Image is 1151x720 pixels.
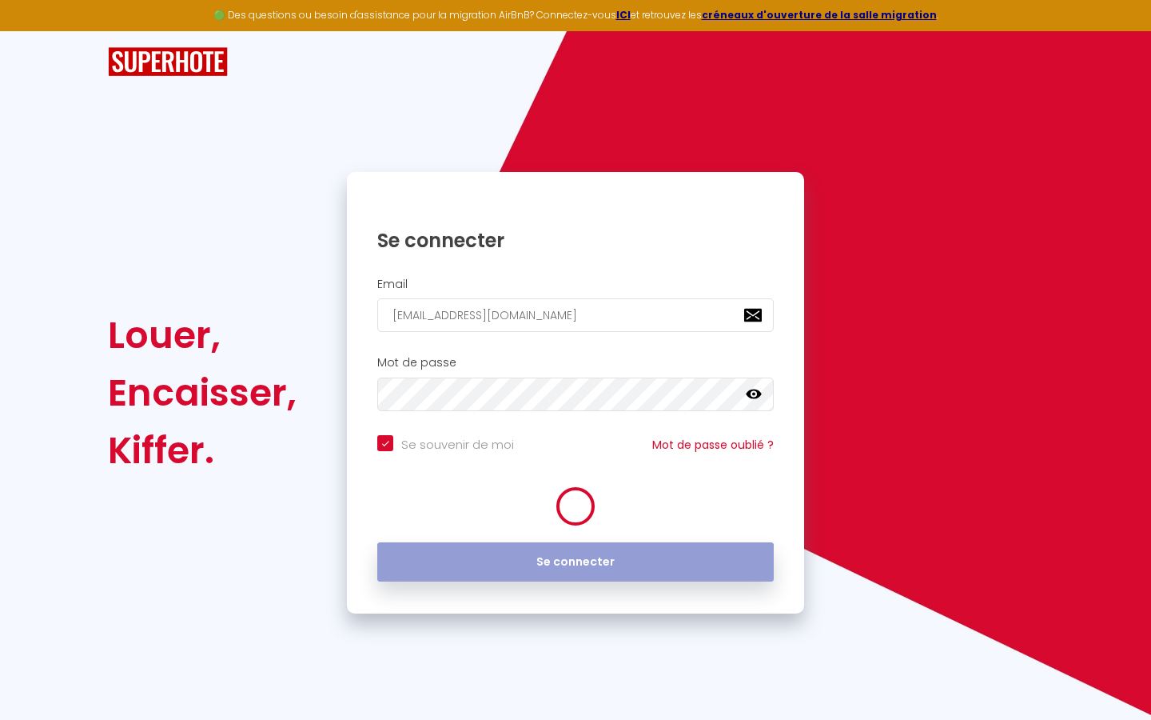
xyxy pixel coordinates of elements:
h2: Email [377,278,774,291]
img: SuperHote logo [108,47,228,77]
input: Ton Email [377,298,774,332]
a: Mot de passe oublié ? [652,437,774,453]
div: Kiffer. [108,422,297,479]
h2: Mot de passe [377,356,774,370]
div: Encaisser, [108,364,297,422]
a: créneaux d'ouverture de la salle migration [702,8,937,22]
a: ICI [616,8,631,22]
button: Ouvrir le widget de chat LiveChat [13,6,61,54]
button: Se connecter [377,542,774,582]
h1: Se connecter [377,228,774,253]
div: Louer, [108,306,297,364]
